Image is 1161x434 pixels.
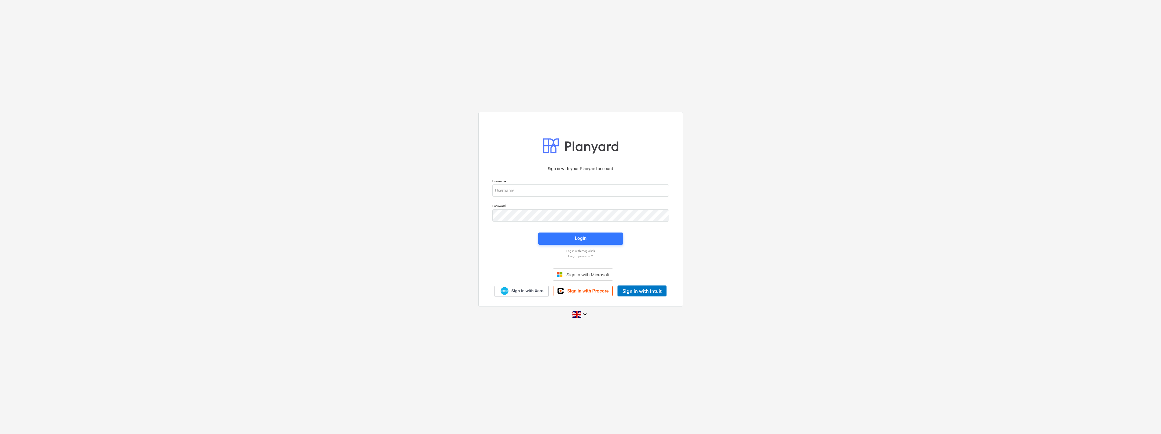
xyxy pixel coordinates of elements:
a: Sign in with Xero [494,286,549,296]
input: Username [492,184,669,197]
i: keyboard_arrow_down [581,311,589,318]
span: Sign in with Xero [511,288,543,294]
a: Sign in with Procore [554,286,613,296]
span: Sign in with Microsoft [566,272,610,277]
p: Username [492,179,669,184]
div: Login [575,234,586,242]
p: Sign in with your Planyard account [492,166,669,172]
img: Microsoft logo [557,271,563,278]
a: Log in with magic link [489,249,672,253]
img: Xero logo [501,287,508,295]
span: Sign in with Procore [567,288,609,294]
p: Password [492,204,669,209]
a: Forgot password? [489,254,672,258]
button: Login [538,233,623,245]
